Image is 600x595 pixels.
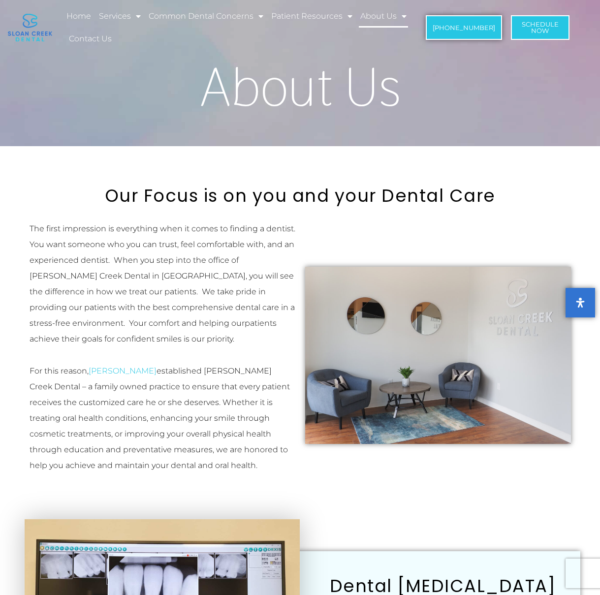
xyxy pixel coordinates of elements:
[89,366,157,376] a: [PERSON_NAME]
[522,21,559,34] span: Schedule Now
[67,28,113,50] a: Contact Us
[65,5,411,50] nav: Menu
[511,15,569,40] a: ScheduleNow
[426,15,502,40] a: [PHONE_NUMBER]
[147,5,265,28] a: Common Dental Concerns
[20,60,581,114] h1: About Us
[97,5,142,28] a: Services
[566,288,595,317] button: Open Accessibility Panel
[305,267,571,444] img: Fairview Dental Office Waiting Area
[30,366,290,470] span: For this reason, established [PERSON_NAME] Creek Dental – a family owned practice to ensure that ...
[433,25,495,31] span: [PHONE_NUMBER]
[65,5,93,28] a: Home
[359,5,408,28] a: About Us
[30,221,295,347] p: The first impression is everything when it comes to finding a dentist. You want someone who you c...
[25,186,576,206] h2: Our Focus is on you and your Dental Care
[270,5,354,28] a: Patient Resources
[8,14,52,41] img: logo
